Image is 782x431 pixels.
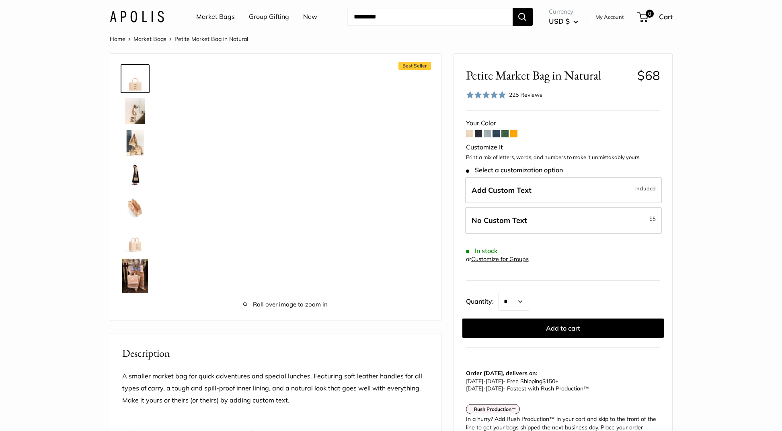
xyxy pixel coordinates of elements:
div: or [466,254,529,265]
span: 0 [645,10,653,18]
span: - [647,214,656,223]
span: [DATE] [486,378,503,385]
strong: Rush Production™ [474,406,516,412]
span: $150 [542,378,555,385]
span: Roll over image to zoom in [174,299,396,310]
span: - Fastest with Rush Production™ [466,385,589,392]
a: My Account [595,12,624,22]
span: - [483,385,486,392]
span: Petite Market Bag in Natural [174,35,248,43]
img: description_The Original Market bag in its 4 native styles [122,130,148,156]
a: Group Gifting [249,11,289,23]
img: description_Effortless style that elevates every moment [122,98,148,124]
div: Customize It [466,141,660,153]
a: 0 Cart [638,10,673,23]
span: [DATE] [466,378,483,385]
span: Select a customization option [466,166,563,174]
span: [DATE] [486,385,503,392]
button: Search [513,8,533,26]
img: Petite Market Bag in Natural [122,162,148,188]
span: USD $ [549,17,570,25]
span: In stock [466,247,498,255]
img: Petite Market Bag in Natural [122,227,148,252]
a: Customize for Groups [471,255,529,263]
a: New [303,11,317,23]
img: Petite Market Bag in Natural [122,259,148,293]
span: Currency [549,6,578,17]
p: A smaller market bag for quick adventures and special lunches. Featuring soft leather handles for... [122,370,429,406]
img: description_Spacious inner area with room for everything. [122,194,148,220]
a: Petite Market Bag in Natural [121,161,150,190]
span: Add Custom Text [472,186,532,195]
label: Quantity: [466,290,499,310]
a: Petite Market Bag in Natural [121,225,150,254]
p: - Free Shipping + [466,378,656,392]
a: description_The Original Market bag in its 4 native styles [121,129,150,157]
a: Petite Market Bag in Natural [121,64,150,93]
a: Market Bags [196,11,235,23]
a: description_Effortless style that elevates every moment [121,96,150,125]
img: Petite Market Bag in Natural [122,66,148,92]
button: Add to cart [462,319,664,338]
div: Your Color [466,117,660,129]
label: Add Custom Text [465,177,662,204]
h2: Description [122,345,429,361]
span: Petite Market Bag in Natural [466,68,631,83]
span: [DATE] [466,385,483,392]
nav: Breadcrumb [110,34,248,44]
button: USD $ [549,15,578,28]
img: Apolis [110,11,164,22]
span: $5 [649,215,656,222]
strong: Order [DATE], delivers on: [466,370,537,377]
span: No Custom Text [472,216,527,225]
span: - [483,378,486,385]
a: Petite Market Bag in Natural [121,257,150,295]
a: Home [110,35,125,43]
a: Market Bags [133,35,166,43]
img: Petite Market Bag in Natural [122,300,148,325]
span: Best Seller [398,62,431,70]
input: Search... [347,8,513,26]
span: Included [635,184,656,193]
label: Leave Blank [465,207,662,234]
span: 225 Reviews [509,91,542,98]
a: Petite Market Bag in Natural [121,298,150,327]
p: Print a mix of letters, words, and numbers to make it unmistakably yours. [466,153,660,161]
span: Cart [659,12,673,21]
a: description_Spacious inner area with room for everything. [121,193,150,222]
span: $68 [637,67,660,83]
